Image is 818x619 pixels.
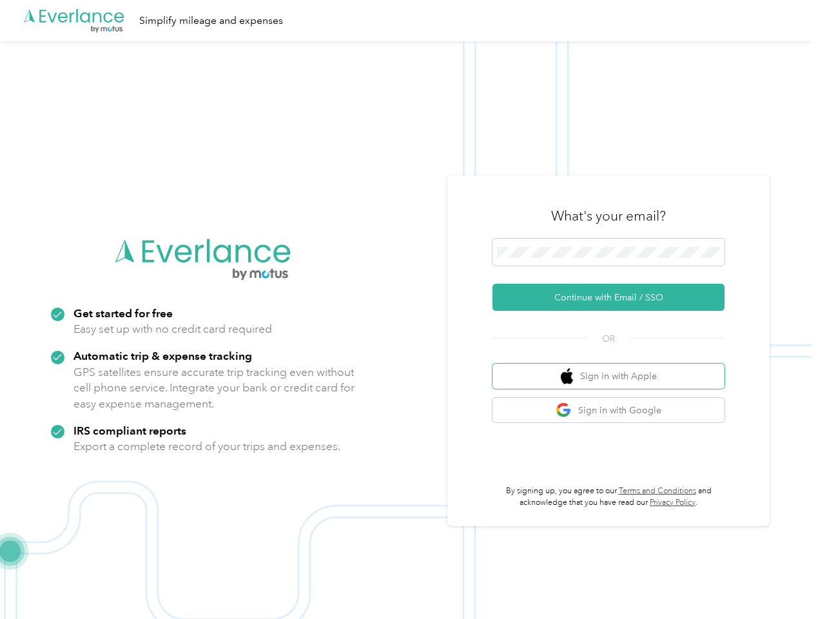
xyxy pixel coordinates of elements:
div: Simplify mileage and expenses [139,13,283,29]
a: Privacy Policy [650,498,696,507]
p: By signing up, you agree to our and acknowledge that you have read our . [492,486,725,508]
strong: Get started for free [73,306,173,320]
span: OR [586,332,631,346]
button: apple logoSign in with Apple [492,364,725,389]
button: google logoSign in with Google [492,398,725,423]
p: Easy set up with no credit card required [73,321,272,337]
a: Terms and Conditions [619,486,696,496]
strong: IRS compliant reports [73,424,186,437]
img: google logo [556,402,572,418]
strong: Automatic trip & expense tracking [73,349,252,362]
h3: What's your email? [551,207,666,225]
p: Export a complete record of your trips and expenses. [73,438,340,455]
p: GPS satellites ensure accurate trip tracking even without cell phone service. Integrate your bank... [73,364,355,412]
img: apple logo [561,368,574,384]
button: Continue with Email / SSO [492,284,725,311]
